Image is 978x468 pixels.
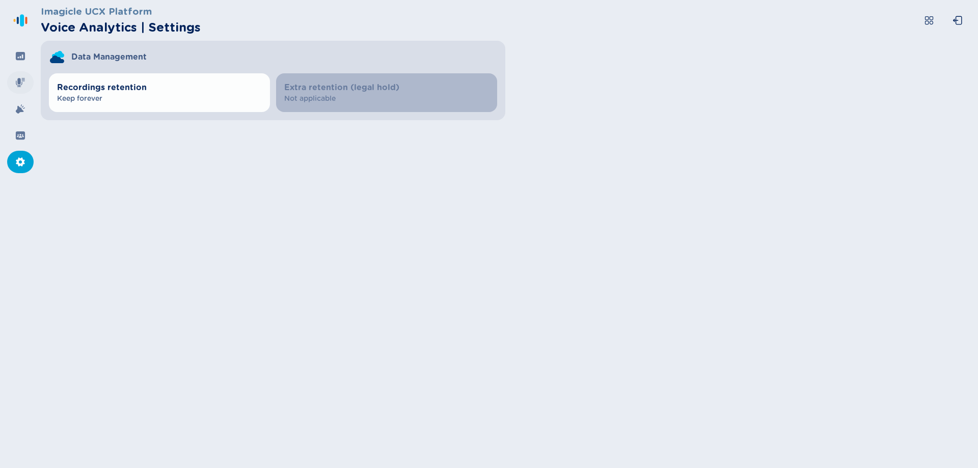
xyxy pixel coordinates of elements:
[7,151,34,173] div: Settings
[284,94,489,104] span: Not applicable
[57,94,262,104] span: Keep forever
[41,18,201,37] h2: Voice Analytics | Settings
[7,71,34,94] div: Recordings
[71,51,147,63] span: Data Management
[7,45,34,67] div: Dashboard
[953,15,963,25] svg: box-arrow-left
[41,4,201,18] h3: Imagicle UCX Platform
[15,104,25,114] svg: alarm-filled
[7,124,34,147] div: Groups
[49,73,270,112] button: Recordings retentionKeep forever
[15,77,25,88] svg: mic-fill
[15,51,25,61] svg: dashboard-filled
[57,81,262,94] span: Recordings retention
[15,130,25,141] svg: groups-filled
[7,98,34,120] div: Alarms
[276,73,497,112] button: Extra retention (legal hold)Not applicable
[284,81,489,94] span: Extra retention (legal hold)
